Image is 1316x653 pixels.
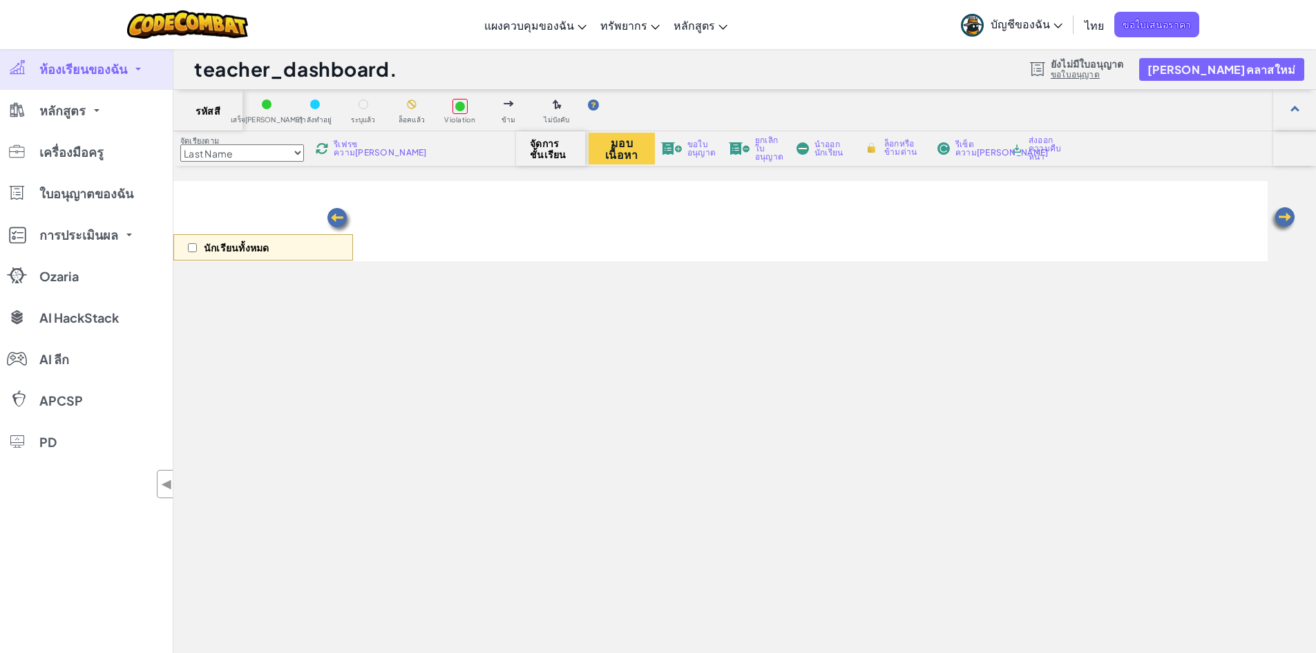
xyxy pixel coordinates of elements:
[1114,12,1199,37] a: ขอใบเสนอราคา
[1029,136,1066,161] span: ส่งออกความคืบหน้า
[687,140,716,157] span: ขอใบอนุญาต
[161,474,173,494] span: ◀
[729,142,750,155] img: IconLicenseRevoke.svg
[814,140,852,157] span: นำออกนักเรียน
[661,142,682,155] img: IconLicenseApply.svg
[991,17,1062,31] span: บัญชีของฉัน
[674,18,715,32] span: หลักสูตร
[39,104,86,117] span: หลักสูตร
[530,138,571,160] span: จัดการชั้นเรียน
[937,142,950,155] img: IconReset.svg
[961,14,984,37] img: avatar
[1051,69,1124,80] a: ขอใบอนุญาต
[39,270,79,283] span: Ozaria
[298,116,332,124] span: กำลังทำอยู่
[39,312,119,324] span: AI HackStack
[399,116,425,124] span: ล็อคแล้ว
[484,18,574,32] span: แผงควบคุมของฉัน
[1051,58,1124,69] span: ยังไม่มีใบอนุญาต
[444,116,475,124] span: Violation
[955,140,1049,157] span: รีเซ็ตความ[PERSON_NAME]
[954,3,1069,46] a: บัญชีของฉัน
[325,207,353,234] img: Arrow_Left.png
[553,100,562,111] img: IconOptionalLevel.svg
[593,6,667,44] a: ทรัพยากร
[1269,206,1297,234] img: Arrow_Left.png
[351,116,375,124] span: ระบุแล้ว
[1078,6,1111,44] a: ไทย
[864,142,879,154] img: IconLock.svg
[502,116,516,124] span: ข้าม
[194,56,397,82] h1: teacher_dashboard.
[316,142,328,155] img: IconReload.svg
[1139,58,1304,81] button: [PERSON_NAME]คลาสใหม่
[667,6,734,44] a: หลักสูตร
[1011,142,1023,155] img: IconArchive.svg
[180,135,304,146] label: จัดเรียงตาม
[39,353,69,366] span: AI ลีก
[600,18,647,32] span: ทรัพยากร
[39,146,104,158] span: เครื่องมือครู
[231,116,303,124] span: เสร็จ[PERSON_NAME]
[504,101,514,106] img: IconSkippedLevel.svg
[588,100,599,111] img: IconHint.svg
[39,63,127,75] span: ห้องเรียนของฉัน
[544,116,569,124] span: ไม่บังคับ
[204,242,269,253] p: นักเรียนทั้งหมด
[1085,18,1104,32] span: ไทย
[39,229,118,241] span: การประเมินผล
[755,136,784,161] span: ยกเลิกใบอนุญาต
[127,10,248,39] img: CodeCombat logo
[477,6,593,44] a: แผงควบคุมของฉัน
[39,187,133,200] span: ใบอนุญาตของฉัน
[334,140,427,157] span: รีเฟรชความ[PERSON_NAME]
[589,133,655,164] button: มอบเนื้อหา
[196,105,220,116] span: รหัสสี
[884,140,925,156] span: ล็อกหรือข้ามด่าน
[797,142,809,155] img: IconRemoveStudents.svg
